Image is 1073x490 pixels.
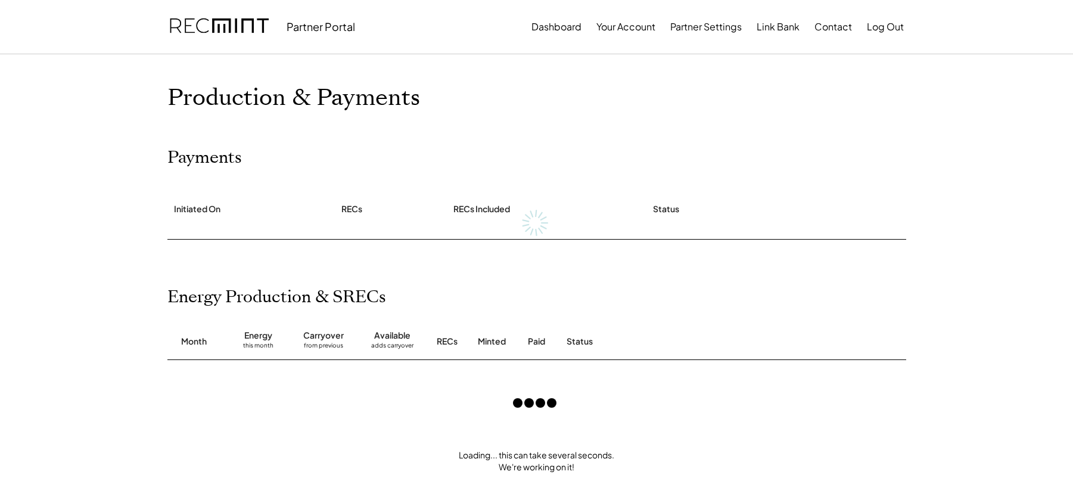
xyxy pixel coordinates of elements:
div: Carryover [303,330,344,342]
button: Partner Settings [670,15,742,39]
div: Available [374,330,410,342]
h2: Payments [167,148,242,168]
button: Link Bank [757,15,800,39]
div: RECs Included [453,203,510,215]
button: Dashboard [531,15,581,39]
div: Status [653,203,679,215]
div: Status [567,336,769,348]
img: recmint-logotype%403x.png [170,7,269,47]
div: Minted [478,336,506,348]
div: Month [181,336,207,348]
div: RECs [341,203,362,215]
button: Log Out [867,15,904,39]
div: Loading... this can take several seconds. We're working on it! [155,449,918,473]
div: Partner Portal [287,20,355,33]
button: Contact [814,15,852,39]
div: adds carryover [371,342,413,353]
div: RECs [437,336,458,348]
div: Paid [528,336,545,348]
div: from previous [304,342,343,353]
button: Your Account [596,15,655,39]
div: this month [243,342,273,353]
h1: Production & Payments [167,84,906,112]
div: Energy [244,330,272,342]
div: Initiated On [174,203,220,215]
h2: Energy Production & SRECs [167,287,386,308]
